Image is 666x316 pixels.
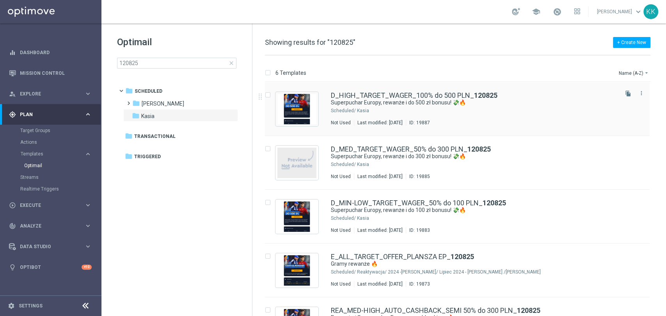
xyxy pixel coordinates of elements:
[483,199,506,207] b: 120825
[8,302,15,309] i: settings
[331,99,599,106] a: Superpuchar Europy, rewanże i do 500 zł bonusu! 💸🔥
[84,222,92,229] i: keyboard_arrow_right
[357,161,617,168] div: Scheduled/Kasia
[24,162,81,169] a: Optimail
[331,227,351,233] div: Not Used
[20,171,101,183] div: Streams
[354,227,406,233] div: Last modified: [DATE]
[613,37,650,48] button: + Create New
[82,265,92,270] div: +10
[643,4,658,19] div: KK
[132,99,140,107] i: folder
[257,244,664,297] div: Press SPACE to select this row.
[354,173,406,180] div: Last modified: [DATE]
[132,112,140,120] i: folder
[416,173,430,180] div: 19885
[331,215,356,221] div: Scheduled/
[9,264,92,270] div: lightbulb Optibot +10
[20,112,84,117] span: Plan
[125,132,133,140] i: folder
[20,148,101,171] div: Templates
[9,111,92,118] div: gps_fixed Plan keyboard_arrow_right
[625,90,631,97] i: file_copy
[331,108,356,114] div: Scheduled/
[9,90,16,97] i: person_search
[331,260,599,268] a: Gramy rewanże 🔥
[24,160,101,171] div: Optimail
[117,36,236,48] h1: Optimail
[84,111,92,118] i: keyboard_arrow_right
[357,108,617,114] div: Scheduled/Kasia
[406,227,430,233] div: ID:
[84,90,92,97] i: keyboard_arrow_right
[9,244,92,250] button: Data Studio keyboard_arrow_right
[20,125,101,136] div: Target Groups
[331,173,351,180] div: Not Used
[277,201,316,232] img: 19883.jpeg
[84,150,92,158] i: keyboard_arrow_right
[20,42,92,63] a: Dashboard
[416,120,430,126] div: 19887
[9,111,84,118] div: Plan
[474,91,497,99] b: 120825
[141,113,155,120] span: Kasia
[134,153,161,160] span: Triggered
[451,252,474,261] b: 120825
[331,207,617,214] div: Superpuchar Europy, rewanże i do 100 zł bonusu! 💸🔥
[20,183,101,195] div: Realtime Triggers
[406,173,430,180] div: ID:
[9,63,92,83] div: Mission Control
[20,224,84,228] span: Analyze
[134,133,176,140] span: Transactional
[331,153,599,160] a: Superpuchar Europy, rewanże i do 300 zł bonusu! 💸🔥
[532,7,540,16] span: school
[20,174,81,180] a: Streams
[21,152,84,156] div: Templates
[9,70,92,76] div: Mission Control
[20,186,81,192] a: Realtime Triggers
[142,100,184,107] span: Antoni L.
[331,281,351,287] div: Not Used
[9,90,84,97] div: Explore
[9,49,92,56] div: equalizer Dashboard
[331,153,617,160] div: Superpuchar Europy, rewanże i do 300 zł bonusu! 💸🔥
[257,190,664,244] div: Press SPACE to select this row.
[638,90,645,96] i: more_vert
[20,244,84,249] span: Data Studio
[618,68,650,78] button: Name (A-Z)arrow_drop_down
[331,120,351,126] div: Not Used
[634,7,643,16] span: keyboard_arrow_down
[357,215,617,221] div: Scheduled/Kasia
[331,207,599,214] a: Superpuchar Europy, rewanże i do 100 zł bonusu! 💸🔥
[331,199,506,207] a: D_MIN-LOW_TARGET_WAGER_50% do 100 PLN_120825
[596,6,643,18] a: [PERSON_NAME]keyboard_arrow_down
[20,203,84,208] span: Execute
[643,70,650,76] i: arrow_drop_down
[354,120,406,126] div: Last modified: [DATE]
[9,202,92,208] div: play_circle_outline Execute keyboard_arrow_right
[9,223,92,229] button: track_changes Analyze keyboard_arrow_right
[125,87,133,95] i: folder
[84,201,92,209] i: keyboard_arrow_right
[125,152,133,160] i: folder
[9,257,92,277] div: Optibot
[265,38,355,46] span: Showing results for "120825"
[623,88,633,99] button: file_copy
[228,60,234,66] span: close
[9,222,16,229] i: track_changes
[257,82,664,136] div: Press SPACE to select this row.
[20,92,84,96] span: Explore
[331,161,356,168] div: Scheduled/
[354,281,406,287] div: Last modified: [DATE]
[20,151,92,157] button: Templates keyboard_arrow_right
[331,99,617,106] div: Superpuchar Europy, rewanże i do 500 zł bonusu! 💸🔥
[331,269,356,275] div: Scheduled/
[638,88,645,98] button: more_vert
[84,243,92,250] i: keyboard_arrow_right
[20,63,92,83] a: Mission Control
[9,264,16,271] i: lightbulb
[9,91,92,97] button: person_search Explore keyboard_arrow_right
[275,69,306,76] p: 6 Templates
